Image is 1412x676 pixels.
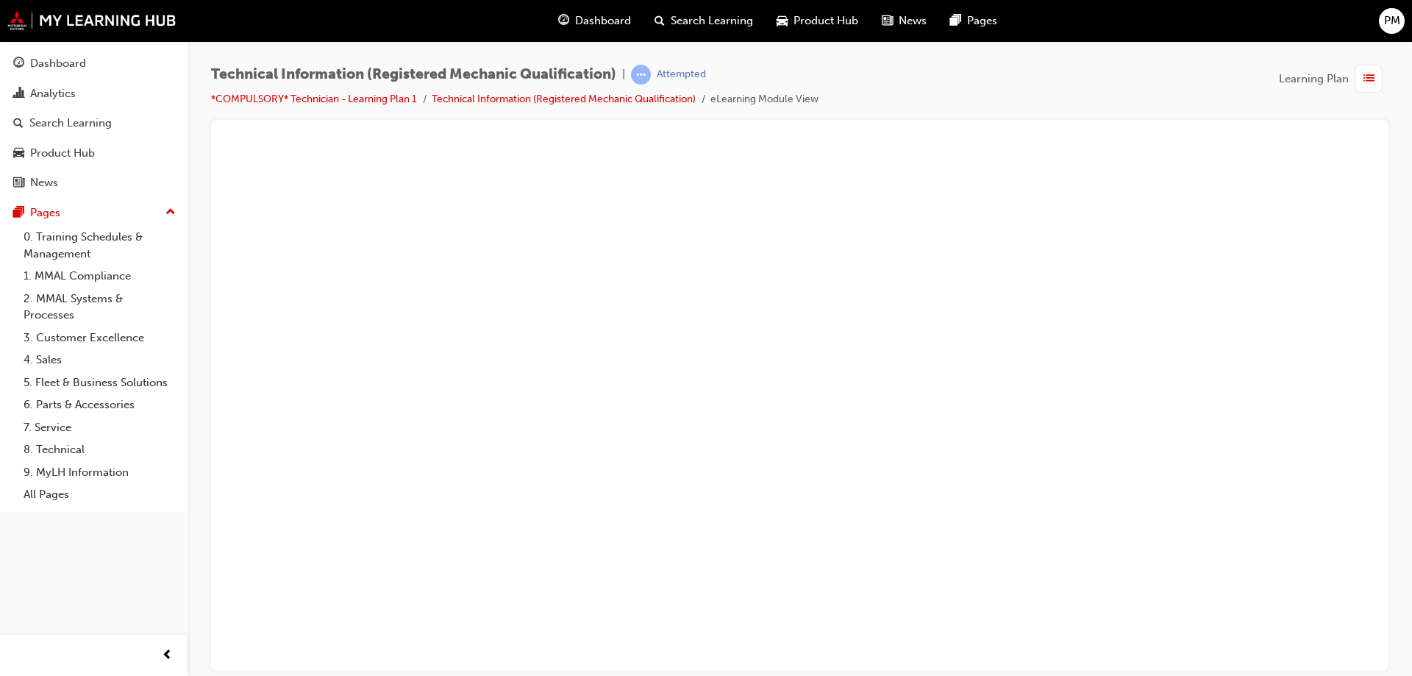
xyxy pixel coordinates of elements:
div: Pages [30,204,60,221]
a: 9. MyLH Information [18,461,182,484]
a: 2. MMAL Systems & Processes [18,288,182,327]
span: car-icon [777,12,788,30]
a: 4. Sales [18,349,182,371]
span: search-icon [13,117,24,130]
a: car-iconProduct Hub [765,6,870,36]
a: 7. Service [18,416,182,439]
span: guage-icon [558,12,569,30]
li: eLearning Module View [710,91,819,108]
a: 0. Training Schedules & Management [18,226,182,265]
span: news-icon [13,177,24,190]
a: news-iconNews [870,6,938,36]
span: pages-icon [950,12,961,30]
span: Dashboard [575,13,631,29]
a: All Pages [18,483,182,506]
span: prev-icon [162,647,173,665]
span: pages-icon [13,207,24,220]
a: pages-iconPages [938,6,1009,36]
span: news-icon [882,12,893,30]
a: Dashboard [6,50,182,77]
span: guage-icon [13,57,24,71]
span: Search Learning [671,13,753,29]
span: list-icon [1363,70,1374,88]
a: Product Hub [6,140,182,167]
a: 5. Fleet & Business Solutions [18,371,182,394]
span: News [899,13,927,29]
span: Learning Plan [1279,71,1349,88]
a: News [6,169,182,196]
a: search-iconSearch Learning [643,6,765,36]
button: Pages [6,199,182,227]
span: up-icon [165,203,176,222]
span: chart-icon [13,88,24,101]
button: PM [1379,8,1405,34]
div: Analytics [30,85,76,102]
span: | [622,66,625,83]
a: guage-iconDashboard [546,6,643,36]
div: News [30,174,58,191]
span: Pages [967,13,997,29]
span: PM [1384,13,1400,29]
a: Search Learning [6,110,182,137]
a: 3. Customer Excellence [18,327,182,349]
span: Technical Information (Registered Mechanic Qualification) [211,66,616,83]
span: learningRecordVerb_ATTEMPT-icon [631,65,651,85]
a: 1. MMAL Compliance [18,265,182,288]
div: Attempted [657,68,706,82]
img: mmal [7,11,176,30]
span: search-icon [655,12,665,30]
button: Learning Plan [1279,65,1388,93]
div: Product Hub [30,145,95,162]
span: car-icon [13,147,24,160]
a: Technical Information (Registered Mechanic Qualification) [432,93,696,105]
a: *COMPULSORY* Technician - Learning Plan 1 [211,93,417,105]
a: 6. Parts & Accessories [18,394,182,416]
div: Search Learning [29,115,112,132]
div: Dashboard [30,55,86,72]
a: Analytics [6,80,182,107]
button: DashboardAnalyticsSearch LearningProduct HubNews [6,47,182,199]
a: 8. Technical [18,438,182,461]
span: Product Hub [794,13,858,29]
